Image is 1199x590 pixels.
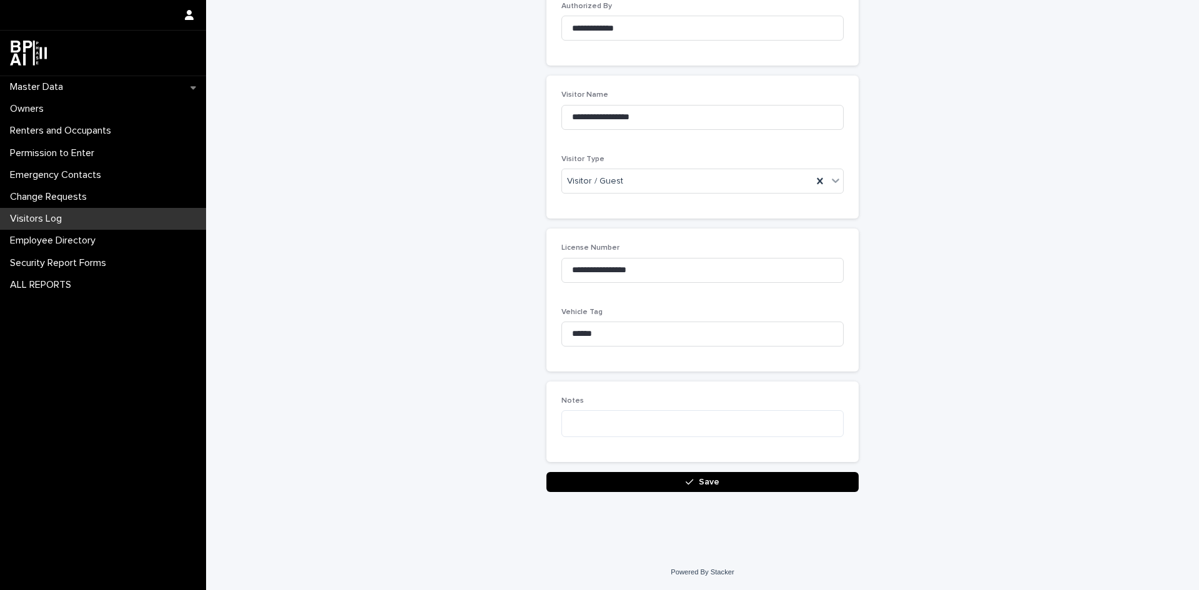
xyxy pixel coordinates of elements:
span: License Number [561,244,619,252]
p: Owners [5,103,54,115]
p: ALL REPORTS [5,279,81,291]
p: Employee Directory [5,235,106,247]
p: Permission to Enter [5,147,104,159]
a: Powered By Stacker [671,568,734,576]
p: Security Report Forms [5,257,116,269]
span: Save [699,478,719,486]
span: Visitor Type [561,155,604,163]
p: Renters and Occupants [5,125,121,137]
span: Visitor / Guest [567,175,623,188]
p: Master Data [5,81,73,93]
img: dwgmcNfxSF6WIOOXiGgu [10,41,47,66]
span: Vehicle Tag [561,308,603,316]
span: Notes [561,397,584,405]
span: Visitor Name [561,91,608,99]
p: Visitors Log [5,213,72,225]
span: Authorized By [561,2,612,10]
p: Change Requests [5,191,97,203]
p: Emergency Contacts [5,169,111,181]
button: Save [546,472,859,492]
